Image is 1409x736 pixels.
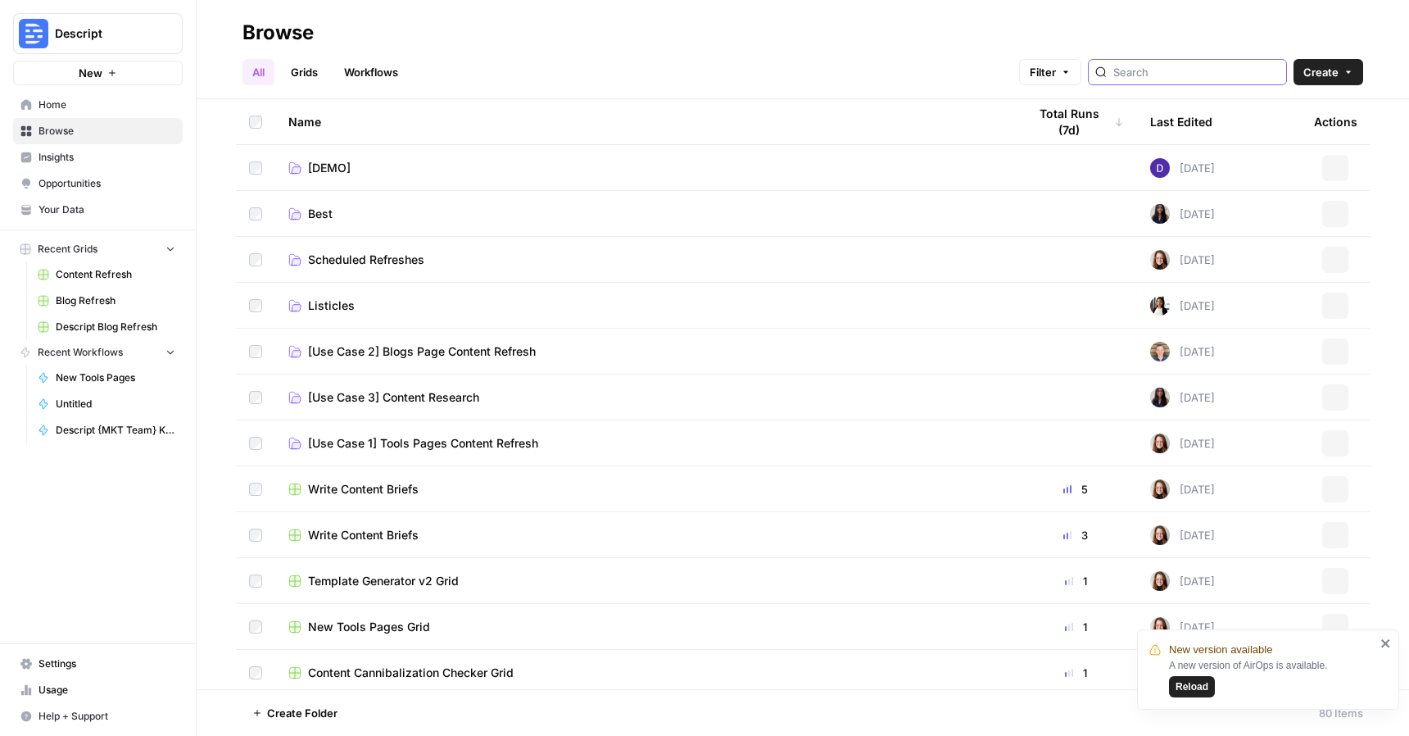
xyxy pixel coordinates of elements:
div: 80 Items [1319,705,1363,721]
span: Best [308,206,333,222]
span: Opportunities [39,176,175,191]
span: Content Cannibalization Checker Grid [308,665,514,681]
span: Template Generator v2 Grid [308,573,459,589]
img: rox323kbkgutb4wcij4krxobkpon [1150,204,1170,224]
button: Help + Support [13,703,183,729]
span: Usage [39,683,175,697]
a: Opportunities [13,170,183,197]
img: 0k8zhtdhn4dx5h2gz1j2dolpxp0q [1150,617,1170,637]
div: [DATE] [1150,434,1215,453]
span: New Tools Pages Grid [308,619,430,635]
button: Recent Grids [13,237,183,261]
div: 1 [1027,619,1124,635]
a: Usage [13,677,183,703]
div: [DATE] [1150,296,1215,316]
span: Blog Refresh [56,293,175,308]
span: Insights [39,150,175,165]
button: Create [1293,59,1363,85]
a: Write Content Briefs [288,527,1001,543]
div: [DATE] [1150,479,1215,499]
span: Create [1303,64,1339,80]
span: New [79,65,102,81]
a: Blog Refresh [30,288,183,314]
a: Browse [13,118,183,144]
span: Browse [39,124,175,139]
a: All [242,59,274,85]
button: Create Folder [242,700,347,726]
span: Your Data [39,202,175,217]
img: 0k8zhtdhn4dx5h2gz1j2dolpxp0q [1150,479,1170,499]
div: [DATE] [1150,342,1215,361]
a: New Tools Pages [30,365,183,391]
a: Grids [281,59,328,85]
img: xqjo96fmx1yk2e67jao8cdkou4un [1150,296,1170,316]
a: Descript Blog Refresh [30,314,183,340]
div: Browse [242,20,314,46]
a: [DEMO] [288,160,1001,176]
button: Workspace: Descript [13,13,183,54]
span: Write Content Briefs [308,481,419,497]
button: Filter [1019,59,1081,85]
span: Home [39,98,175,112]
button: New [13,61,183,85]
img: 0k8zhtdhn4dx5h2gz1j2dolpxp0q [1150,525,1170,545]
div: Total Runs (7d) [1027,99,1124,144]
img: Descript Logo [19,19,48,48]
a: Listicles [288,298,1001,314]
div: Last Edited [1150,99,1212,144]
a: Settings [13,651,183,677]
a: Descript {MKT Team} Keyword Research [30,417,183,443]
img: 6clbhjv5t98vtpq4yyt91utag0vy [1150,158,1170,178]
a: Your Data [13,197,183,223]
span: Filter [1030,64,1056,80]
span: Descript [55,25,154,42]
input: Search [1113,64,1280,80]
a: Workflows [334,59,408,85]
span: Content Refresh [56,267,175,282]
span: Create Folder [267,705,338,721]
a: Best [288,206,1001,222]
span: [DEMO] [308,160,351,176]
button: Reload [1169,676,1215,697]
a: Content Cannibalization Checker Grid [288,665,1001,681]
span: Settings [39,656,175,671]
img: 0k8zhtdhn4dx5h2gz1j2dolpxp0q [1150,434,1170,453]
span: Write Content Briefs [308,527,419,543]
img: rox323kbkgutb4wcij4krxobkpon [1150,388,1170,407]
div: [DATE] [1150,250,1215,270]
div: [DATE] [1150,571,1215,591]
div: 5 [1027,481,1124,497]
img: 0k8zhtdhn4dx5h2gz1j2dolpxp0q [1150,571,1170,591]
span: [Use Case 1] Tools Pages Content Refresh [308,435,538,452]
span: Scheduled Refreshes [308,252,424,268]
a: [Use Case 2] Blogs Page Content Refresh [288,343,1001,360]
span: [Use Case 3] Content Research [308,389,479,406]
div: 1 [1027,665,1124,681]
span: [Use Case 2] Blogs Page Content Refresh [308,343,536,360]
a: Write Content Briefs [288,481,1001,497]
span: Listicles [308,298,355,314]
img: 0k8zhtdhn4dx5h2gz1j2dolpxp0q [1150,250,1170,270]
div: [DATE] [1150,617,1215,637]
span: Untitled [56,397,175,411]
span: New Tools Pages [56,370,175,385]
a: Home [13,92,183,118]
span: Help + Support [39,709,175,724]
a: Content Refresh [30,261,183,288]
a: Untitled [30,391,183,417]
a: [Use Case 1] Tools Pages Content Refresh [288,435,1001,452]
span: New version available [1169,642,1272,658]
div: [DATE] [1150,388,1215,407]
span: Descript {MKT Team} Keyword Research [56,423,175,438]
div: Name [288,99,1001,144]
a: Insights [13,144,183,170]
a: Template Generator v2 Grid [288,573,1001,589]
img: 50s1itr6iuawd1zoxsc8bt0iyxwq [1150,342,1170,361]
span: Descript Blog Refresh [56,320,175,334]
span: Recent Grids [38,242,97,257]
div: 3 [1027,527,1124,543]
span: Recent Workflows [38,345,123,360]
div: [DATE] [1150,158,1215,178]
a: Scheduled Refreshes [288,252,1001,268]
button: Recent Workflows [13,340,183,365]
